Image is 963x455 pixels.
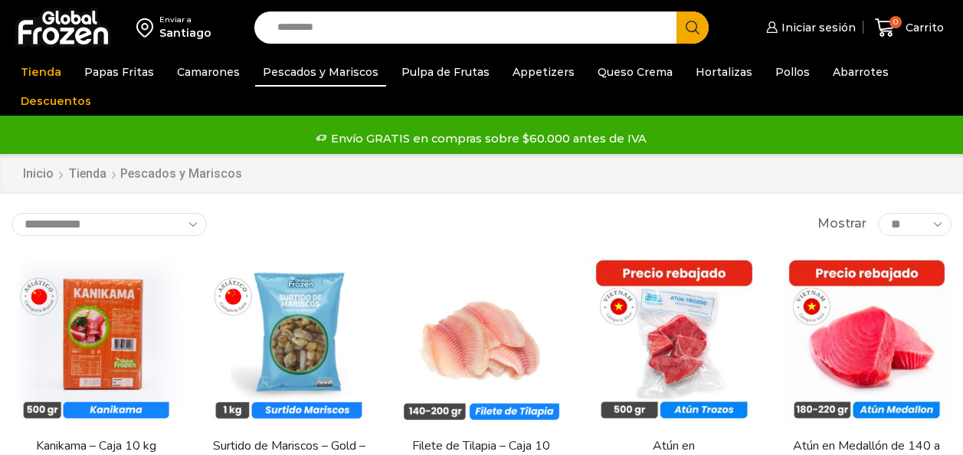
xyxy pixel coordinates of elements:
a: Descuentos [13,87,99,116]
a: Pollos [768,57,817,87]
div: Enviar a [159,15,211,25]
span: Mostrar [817,215,866,233]
a: Pulpa de Frutas [394,57,497,87]
button: Search button [676,11,709,44]
nav: Breadcrumb [22,165,242,183]
a: 0 Carrito [871,10,948,46]
a: Pescados y Mariscos [255,57,386,87]
a: Inicio [22,165,54,183]
a: Hortalizas [688,57,760,87]
img: address-field-icon.svg [136,15,159,41]
h1: Pescados y Mariscos [120,166,242,181]
a: Camarones [169,57,247,87]
a: Appetizers [505,57,582,87]
a: Papas Fritas [77,57,162,87]
a: Tienda [13,57,69,87]
span: Carrito [902,20,944,35]
a: Abarrotes [825,57,896,87]
a: Tienda [67,165,107,183]
div: Santiago [159,25,211,41]
select: Pedido de la tienda [11,213,207,236]
span: Iniciar sesión [778,20,856,35]
a: Iniciar sesión [762,12,856,43]
a: Queso Crema [590,57,680,87]
span: 0 [889,16,902,28]
a: Kanikama – Caja 10 kg [20,437,172,455]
